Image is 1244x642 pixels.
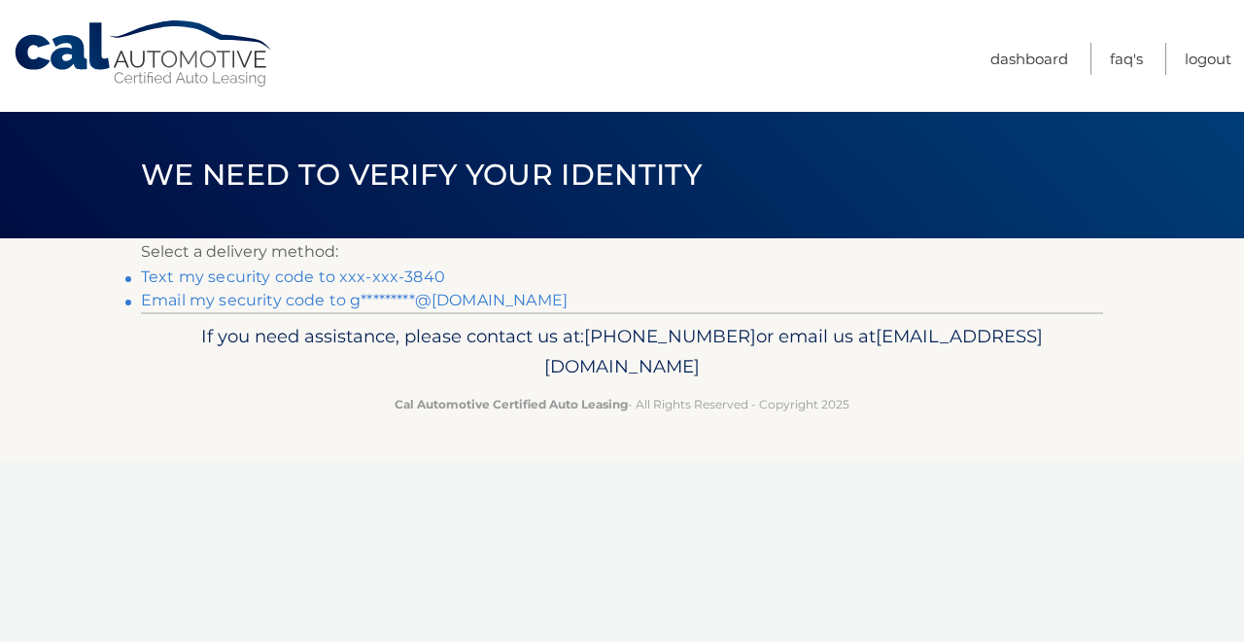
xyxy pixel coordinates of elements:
span: We need to verify your identity [141,157,702,193]
a: Dashboard [990,43,1068,75]
p: If you need assistance, please contact us at: or email us at [154,321,1090,383]
strong: Cal Automotive Certified Auto Leasing [395,397,628,411]
a: Email my security code to g*********@[DOMAIN_NAME] [141,291,568,309]
span: [PHONE_NUMBER] [584,325,756,347]
a: Text my security code to xxx-xxx-3840 [141,267,445,286]
a: FAQ's [1110,43,1143,75]
p: Select a delivery method: [141,238,1103,266]
a: Logout [1185,43,1231,75]
a: Cal Automotive [13,19,275,89]
p: - All Rights Reserved - Copyright 2025 [154,394,1090,414]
